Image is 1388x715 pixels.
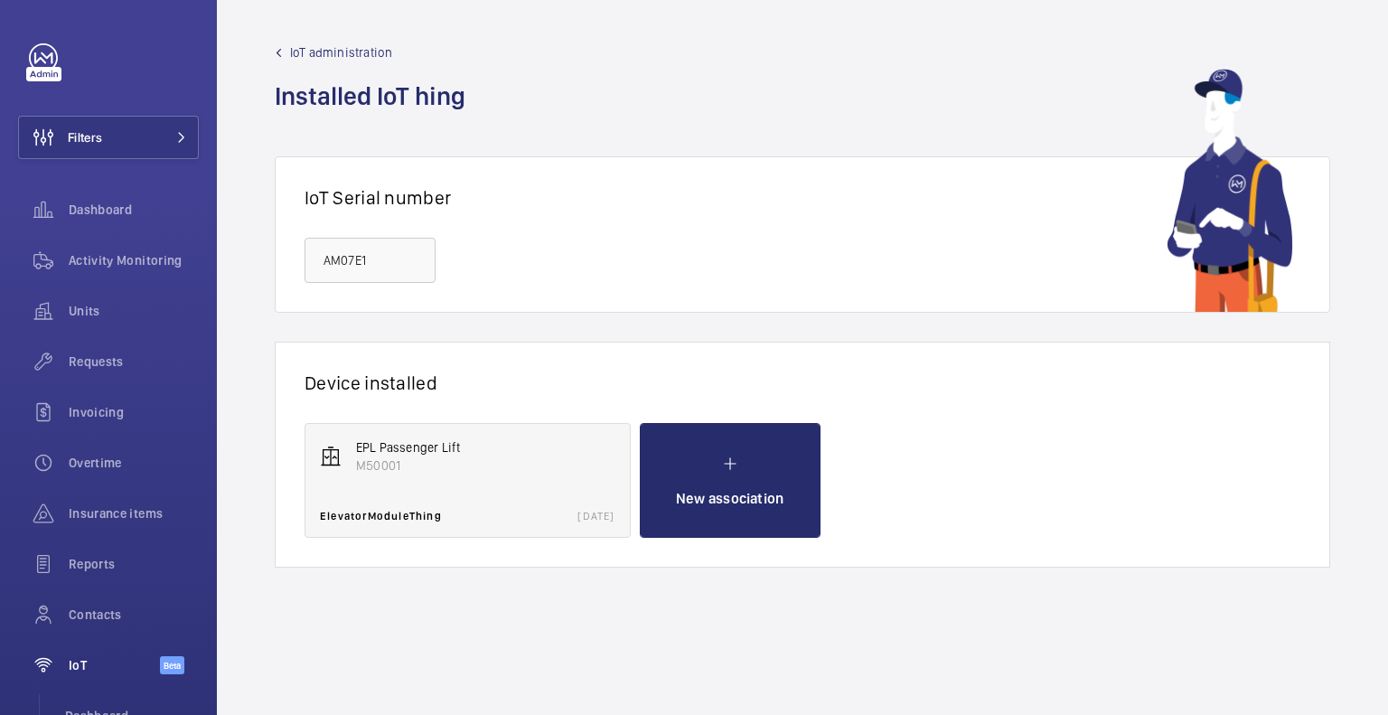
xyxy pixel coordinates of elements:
[275,80,476,113] h1: Installed IoT hing
[640,423,821,538] button: New association
[305,238,436,283] input: WMXXXX, GMXXXX, AM...
[320,510,442,522] p: ElevatorModuleThing
[69,555,199,573] span: Reports
[320,446,342,467] img: elevator.svg
[69,454,199,472] span: Overtime
[290,43,392,61] span: IoT administration
[577,510,614,522] p: [DATE]
[160,656,184,674] span: Beta
[1167,69,1293,312] img: mechanic using app
[69,606,199,624] span: Contacts
[356,438,615,456] p: EPL Passenger Lift
[69,353,199,371] span: Requests
[305,372,1300,394] h1: Device installed
[69,504,199,522] span: Insurance items
[356,456,615,475] p: M50001
[69,403,199,421] span: Invoicing
[69,201,199,219] span: Dashboard
[69,251,199,269] span: Activity Monitoring
[68,128,102,146] span: Filters
[18,116,199,159] button: Filters
[69,302,199,320] span: Units
[305,186,451,209] h1: IoT Serial number
[69,656,160,674] span: IoT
